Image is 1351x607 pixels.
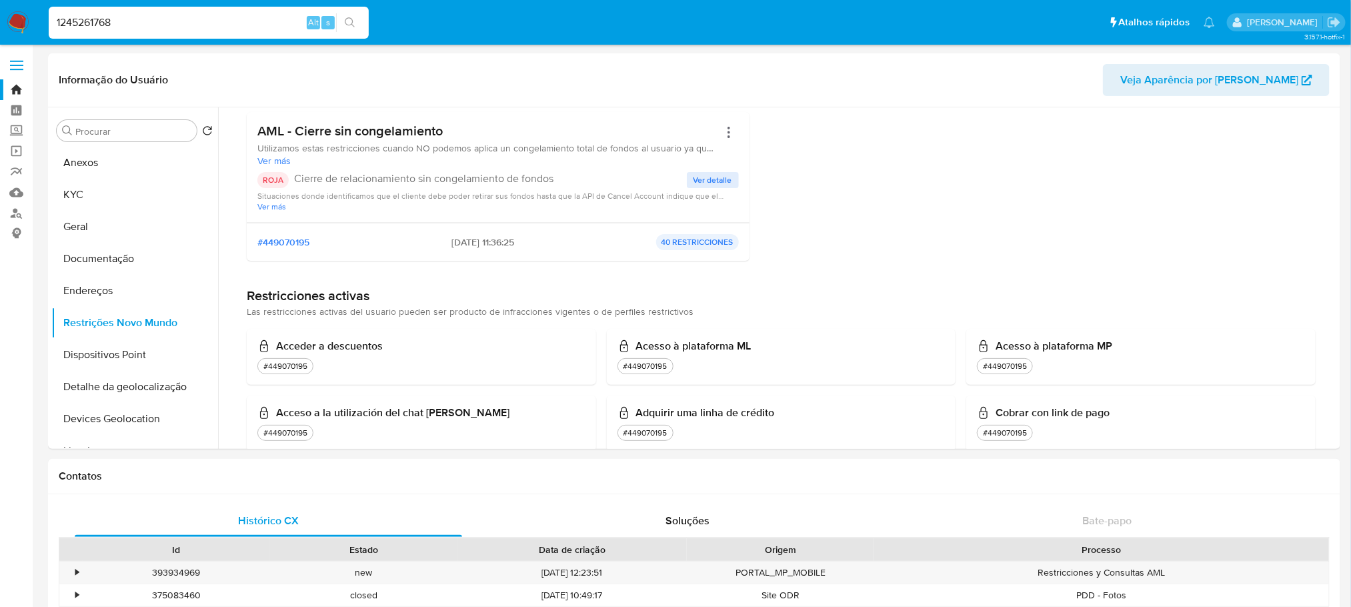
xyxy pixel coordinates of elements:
[270,584,457,606] div: closed
[1119,15,1190,29] span: Atalhos rápidos
[51,307,218,339] button: Restrições Novo Mundo
[75,125,191,137] input: Procurar
[1103,64,1330,96] button: Veja Aparência por [PERSON_NAME]
[51,147,218,179] button: Anexos
[467,543,678,556] div: Data de criação
[457,584,687,606] div: [DATE] 10:49:17
[51,403,218,435] button: Devices Geolocation
[1204,17,1215,28] a: Notificações
[874,562,1329,584] div: Restricciones y Consultas AML
[51,339,218,371] button: Dispositivos Point
[51,211,218,243] button: Geral
[1120,64,1298,96] span: Veja Aparência por [PERSON_NAME]
[336,13,363,32] button: search-icon
[83,584,270,606] div: 375083460
[665,513,710,528] span: Soluções
[270,562,457,584] div: new
[1327,15,1341,29] a: Sair
[238,513,299,528] span: Histórico CX
[884,543,1320,556] div: Processo
[75,566,79,579] div: •
[874,584,1329,606] div: PDD - Fotos
[92,543,261,556] div: Id
[51,179,218,211] button: KYC
[326,16,330,29] span: s
[59,470,1330,483] h1: Contatos
[202,125,213,140] button: Retornar ao pedido padrão
[457,562,687,584] div: [DATE] 12:23:51
[49,14,369,31] input: Pesquise usuários ou casos...
[687,562,874,584] div: PORTAL_MP_MOBILE
[59,73,168,87] h1: Informação do Usuário
[51,275,218,307] button: Endereços
[687,584,874,606] div: Site ODR
[1247,16,1322,29] p: weverton.gomes@mercadopago.com.br
[696,543,865,556] div: Origem
[51,435,218,467] button: Lista Interna
[308,16,319,29] span: Alt
[51,243,218,275] button: Documentação
[62,125,73,136] button: Procurar
[1082,513,1132,528] span: Bate-papo
[51,371,218,403] button: Detalhe da geolocalização
[279,543,448,556] div: Estado
[75,589,79,602] div: •
[83,562,270,584] div: 393934969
